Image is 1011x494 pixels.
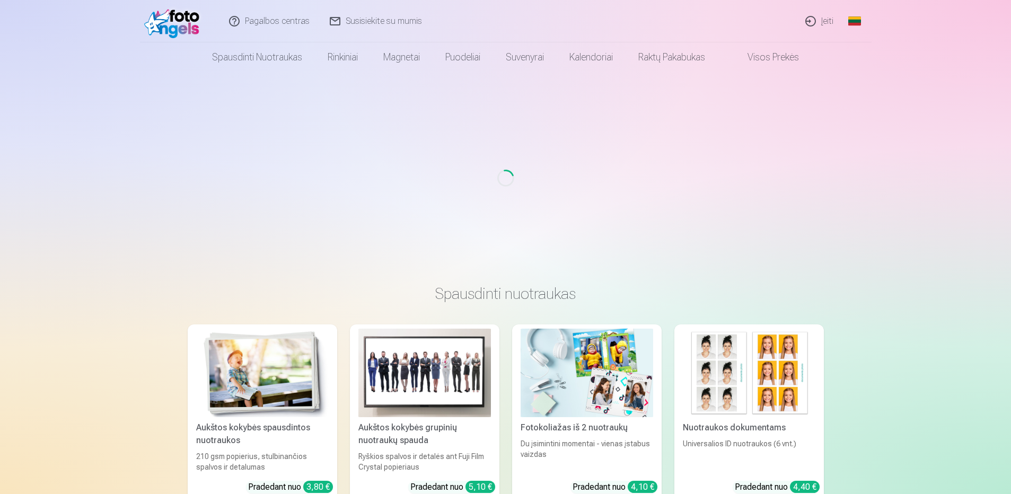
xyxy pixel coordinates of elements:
[790,481,820,493] div: 4,40 €
[493,42,557,72] a: Suvenyrai
[196,329,329,417] img: Aukštos kokybės spausdintos nuotraukos
[192,451,333,472] div: 210 gsm popierius, stulbinančios spalvos ir detalumas
[516,421,657,434] div: Fotokoliažas iš 2 nuotraukų
[315,42,371,72] a: Rinkiniai
[557,42,626,72] a: Kalendoriai
[248,481,333,493] div: Pradedant nuo
[516,438,657,472] div: Du įsimintini momentai - vienas įstabus vaizdas
[628,481,657,493] div: 4,10 €
[196,284,815,303] h3: Spausdinti nuotraukas
[358,329,491,417] img: Aukštos kokybės grupinių nuotraukų spauda
[354,421,495,447] div: Aukštos kokybės grupinių nuotraukų spauda
[573,481,657,493] div: Pradedant nuo
[521,329,653,417] img: Fotokoliažas iš 2 nuotraukų
[465,481,495,493] div: 5,10 €
[199,42,315,72] a: Spausdinti nuotraukas
[144,4,205,38] img: /fa2
[679,438,820,472] div: Universalios ID nuotraukos (6 vnt.)
[192,421,333,447] div: Aukštos kokybės spausdintos nuotraukos
[626,42,718,72] a: Raktų pakabukas
[718,42,812,72] a: Visos prekės
[354,451,495,472] div: Ryškios spalvos ir detalės ant Fuji Film Crystal popieriaus
[683,329,815,417] img: Nuotraukos dokumentams
[735,481,820,493] div: Pradedant nuo
[433,42,493,72] a: Puodeliai
[410,481,495,493] div: Pradedant nuo
[303,481,333,493] div: 3,80 €
[371,42,433,72] a: Magnetai
[679,421,820,434] div: Nuotraukos dokumentams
